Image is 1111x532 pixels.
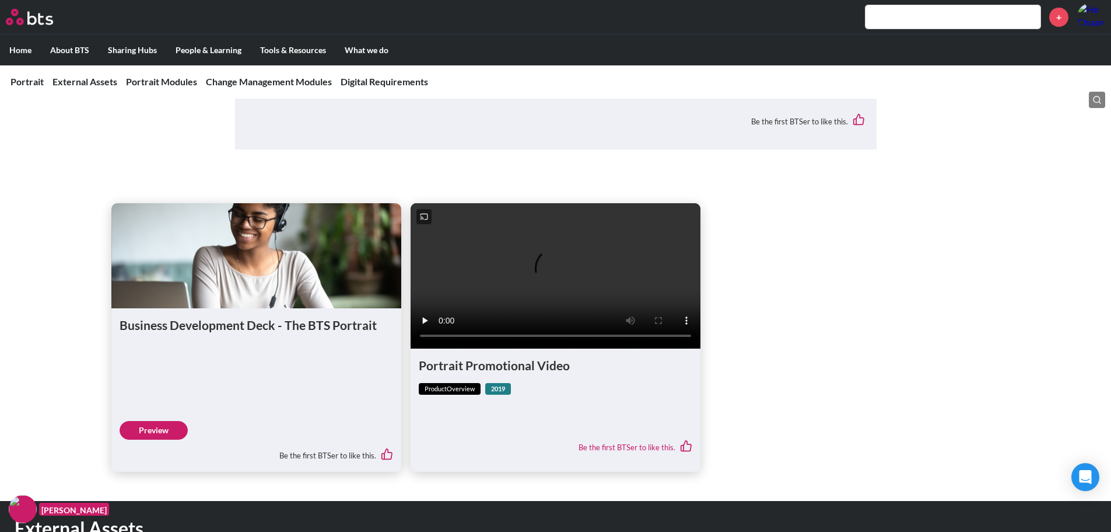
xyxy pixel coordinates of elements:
span: productOverview [419,383,481,395]
h1: Portrait Promotional Video [419,357,692,374]
label: Tools & Resources [251,35,335,65]
a: Change Management Modules [206,76,332,87]
div: Be the first BTSer to like this. [579,432,692,464]
label: Sharing Hubs [99,35,166,65]
label: People & Learning [166,35,251,65]
img: F [9,495,37,523]
div: Be the first BTSer to like this. [120,440,393,464]
a: Portrait [10,76,44,87]
a: + [1049,8,1068,27]
a: Digital Requirements [341,76,428,87]
figcaption: [PERSON_NAME] [39,503,109,516]
a: Go home [6,9,75,25]
label: What we do [335,35,398,65]
a: Preview [120,421,188,440]
div: Open Intercom Messenger [1071,463,1099,491]
img: Ho Chuan [1077,3,1105,31]
strong: 2019 [485,383,511,395]
div: Be the first BTSer to like this. [247,105,865,137]
label: About BTS [41,35,99,65]
h1: Business Development Deck - The BTS Portrait [120,317,393,333]
a: External Assets [52,76,117,87]
a: Profile [1077,3,1105,31]
img: BTS Logo [6,9,53,25]
a: Portrait Modules [126,76,197,87]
